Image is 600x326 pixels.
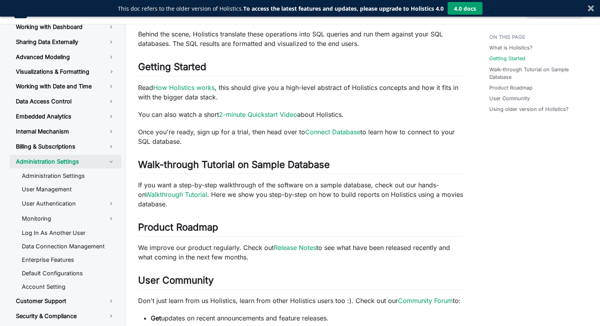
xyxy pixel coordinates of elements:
a: Visualizations & Formatting [10,65,102,78]
a: Monitoring [15,212,121,225]
a: Log In As Another User [15,227,121,239]
li: updates on recent announcements and feature releases. [151,313,464,323]
p: You can also watch a short about Holistics. [138,110,464,119]
a: User Community [489,95,530,102]
p: Once you're ready, sign up for a trial, then head over to to learn how to connect to your SQL dat... [138,127,464,146]
a: HolisticsHolistics Docs (3.0) [14,6,90,18]
button: 4.0 docs [448,2,483,15]
a: Customer Support [10,294,121,308]
a: Data Access Control [10,95,121,108]
strong: To access the latest features and updates, please upgrade to Holistics 4.0 [243,5,444,12]
a: What is Holistics? [489,44,533,51]
a: Release Notes [274,244,316,252]
a: Sharing Data Externally [10,35,121,49]
a: Enterprise Features [15,254,121,266]
h2: Getting Started [138,61,464,76]
a: Advanced Modeling [10,50,121,64]
a: Administration Settings [15,170,121,182]
a: Walkthrough Tutorial [145,191,207,198]
p: This doc refers to the older version of Holistics. [118,4,444,13]
a: Security & Compliance [10,309,121,323]
p: Behind the scene, Holistics translate these operations into SQL queries and run them against your... [138,29,464,48]
h2: User Community [138,275,464,290]
a: Working with Date and Time [10,80,121,93]
p: Read , this should give you a high-level abstract of Holistics concepts and how it fits in with t... [138,83,464,102]
a: Data Connection Management [15,240,121,252]
a: Internal Mechanism [10,125,121,138]
strong: Get [151,314,161,322]
a: Product Roadmap [489,84,533,92]
div: This doc refers to the older version of Holistics.To access the latest features and updates, plea... [118,4,444,13]
a: Billing & Subscriptions [10,140,121,153]
a: User Authentication [15,197,121,210]
a: Getting Started [489,55,525,62]
nav: Docs sidebar [6,24,125,326]
h2: Product Roadmap [138,221,464,236]
p: We improve our product regularly. Check out to see what have been released recently and what comi... [138,243,464,262]
p: If you want a step-by-step walkthrough of the software on a sample database, check out our hands-... [138,180,464,209]
a: Connect Database [305,128,360,136]
a: Administration Settings [10,155,121,168]
a: Default Configurations [15,267,121,279]
a: 2-minute Quickstart Video [219,111,297,118]
a: Account Setting [15,281,121,293]
a: Community Forum [398,297,453,305]
p: Don't just learn from us Holistics, learn from other Holistics users too :). Check out our to: [138,296,464,305]
a: Embedded Analytics [10,110,121,123]
a: Walk-through Tutorial on Sample Database [489,66,584,81]
a: How Holistics works [153,84,215,92]
button: Toggle the collapsible sidebar category 'Visualizations & Formatting' [102,65,121,78]
a: Working with Dashboard [10,20,121,34]
h2: Walk-through Tutorial on Sample Database [138,159,464,174]
a: User Management [15,183,121,195]
a: Using older version of Holistics? [489,105,569,113]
